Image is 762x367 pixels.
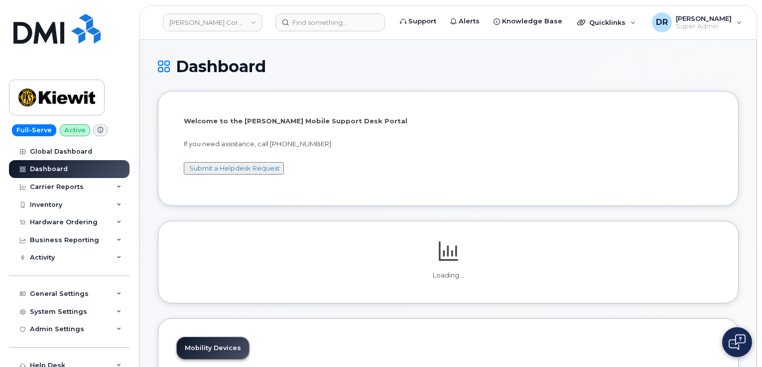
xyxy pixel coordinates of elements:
p: If you need assistance, call [PHONE_NUMBER] [184,139,713,149]
img: Open chat [729,334,746,350]
p: Welcome to the [PERSON_NAME] Mobile Support Desk Portal [184,116,713,126]
a: Submit a Helpdesk Request [189,164,280,172]
a: Mobility Devices [177,337,249,359]
p: Loading... [176,271,720,280]
button: Submit a Helpdesk Request [184,162,284,175]
h1: Dashboard [158,58,739,75]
